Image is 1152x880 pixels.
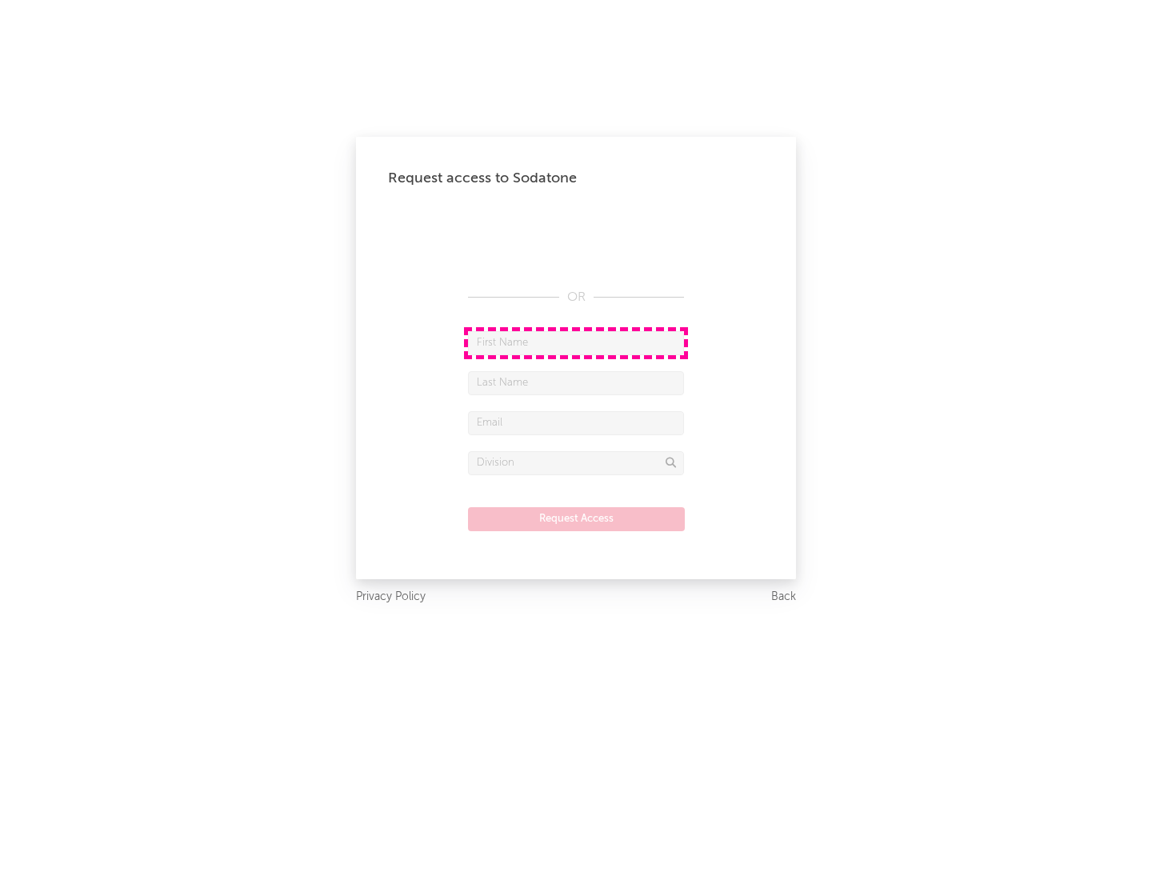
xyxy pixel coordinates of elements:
[468,371,684,395] input: Last Name
[468,331,684,355] input: First Name
[468,288,684,307] div: OR
[468,507,685,531] button: Request Access
[388,169,764,188] div: Request access to Sodatone
[468,451,684,475] input: Division
[468,411,684,435] input: Email
[356,587,426,607] a: Privacy Policy
[771,587,796,607] a: Back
